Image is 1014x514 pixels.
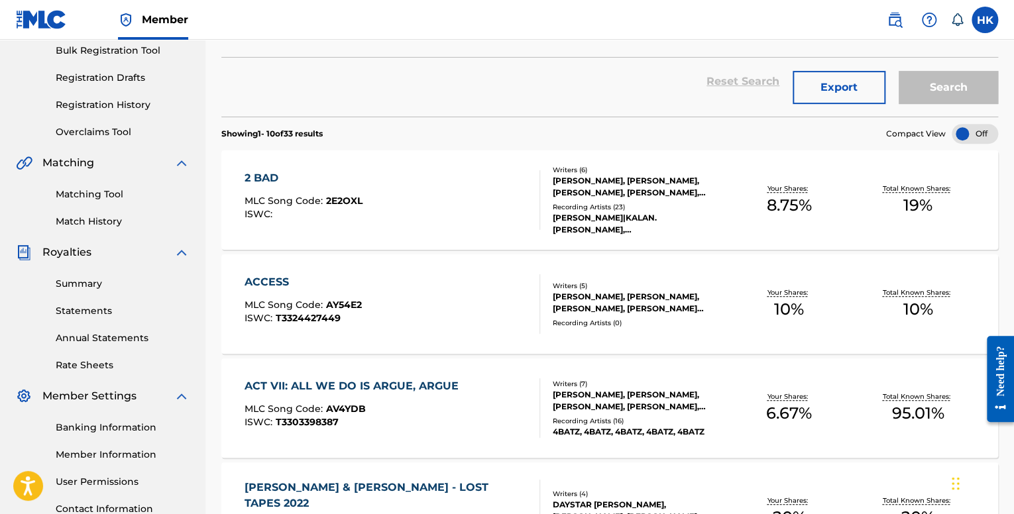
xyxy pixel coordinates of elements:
[767,183,811,193] p: Your Shares:
[42,155,94,171] span: Matching
[16,10,67,29] img: MLC Logo
[553,416,724,426] div: Recording Artists ( 16 )
[221,358,998,458] a: ACT VII: ALL WE DO IS ARGUE, ARGUEMLC Song Code:AV4YDBISWC:T3303398387Writers (7)[PERSON_NAME], [...
[767,391,811,401] p: Your Shares:
[883,287,954,297] p: Total Known Shares:
[56,448,190,462] a: Member Information
[276,416,339,428] span: T3303398387
[118,12,134,28] img: Top Rightsholder
[245,299,326,311] span: MLC Song Code :
[903,193,932,217] span: 19 %
[553,318,724,328] div: Recording Artists ( 0 )
[553,165,724,175] div: Writers ( 6 )
[245,170,363,186] div: 2 BAD
[245,274,362,290] div: ACCESS
[245,208,276,220] span: ISWC :
[553,175,724,199] div: [PERSON_NAME], [PERSON_NAME], [PERSON_NAME], [PERSON_NAME], [PERSON_NAME], [PERSON_NAME]
[766,401,812,425] span: 6.67 %
[326,403,366,415] span: AV4YDB
[553,389,724,413] div: [PERSON_NAME], [PERSON_NAME], [PERSON_NAME], [PERSON_NAME], [PERSON_NAME], [PERSON_NAME]
[174,155,190,171] img: expand
[553,489,724,499] div: Writers ( 4 )
[326,299,362,311] span: AY54E2
[883,495,954,505] p: Total Known Shares:
[553,202,724,212] div: Recording Artists ( 23 )
[245,312,276,324] span: ISWC :
[245,480,528,511] div: [PERSON_NAME] & [PERSON_NAME] - LOST TAPES 2022
[948,450,1014,514] div: Chatwidget
[56,215,190,229] a: Match History
[883,391,954,401] p: Total Known Shares:
[767,287,811,297] p: Your Shares:
[174,244,190,260] img: expand
[886,128,946,140] span: Compact View
[245,378,465,394] div: ACT VII: ALL WE DO IS ARGUE, ARGUE
[952,464,960,503] div: Slepen
[16,155,32,171] img: Matching
[972,7,998,33] div: User Menu
[881,7,908,33] a: Public Search
[56,358,190,372] a: Rate Sheets
[245,416,276,428] span: ISWC :
[887,12,903,28] img: search
[921,12,937,28] img: help
[916,7,942,33] div: Help
[766,193,811,217] span: 8.75 %
[56,331,190,345] a: Annual Statements
[56,421,190,435] a: Banking Information
[142,12,188,27] span: Member
[950,13,964,26] div: Notifications
[553,426,724,438] div: 4BATZ, 4BATZ, 4BATZ, 4BATZ, 4BATZ
[56,475,190,489] a: User Permissions
[245,195,326,207] span: MLC Song Code :
[903,297,933,321] span: 10 %
[553,379,724,389] div: Writers ( 7 )
[56,44,190,58] a: Bulk Registration Tool
[56,125,190,139] a: Overclaims Tool
[56,277,190,291] a: Summary
[174,388,190,404] img: expand
[16,388,32,404] img: Member Settings
[793,71,885,104] button: Export
[56,304,190,318] a: Statements
[883,183,954,193] p: Total Known Shares:
[42,388,137,404] span: Member Settings
[221,128,323,140] p: Showing 1 - 10 of 33 results
[221,254,998,354] a: ACCESSMLC Song Code:AY54E2ISWC:T3324427449Writers (5)[PERSON_NAME], [PERSON_NAME], [PERSON_NAME],...
[16,244,32,260] img: Royalties
[326,195,363,207] span: 2E2OXL
[276,312,341,324] span: T3324427449
[774,297,804,321] span: 10 %
[221,150,998,250] a: 2 BADMLC Song Code:2E2OXLISWC:Writers (6)[PERSON_NAME], [PERSON_NAME], [PERSON_NAME], [PERSON_NAM...
[892,401,944,425] span: 95.01 %
[56,187,190,201] a: Matching Tool
[245,403,326,415] span: MLC Song Code :
[977,325,1014,432] iframe: Resource Center
[42,244,91,260] span: Royalties
[948,450,1014,514] iframe: Chat Widget
[767,495,811,505] p: Your Shares:
[56,98,190,112] a: Registration History
[56,71,190,85] a: Registration Drafts
[553,291,724,315] div: [PERSON_NAME], [PERSON_NAME], [PERSON_NAME], [PERSON_NAME] [PERSON_NAME], [PERSON_NAME]
[553,281,724,291] div: Writers ( 5 )
[553,212,724,236] div: [PERSON_NAME]|KALAN.[PERSON_NAME], [PERSON_NAME],KALAN.[PERSON_NAME], [PERSON_NAME] & [PERSON_NAM...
